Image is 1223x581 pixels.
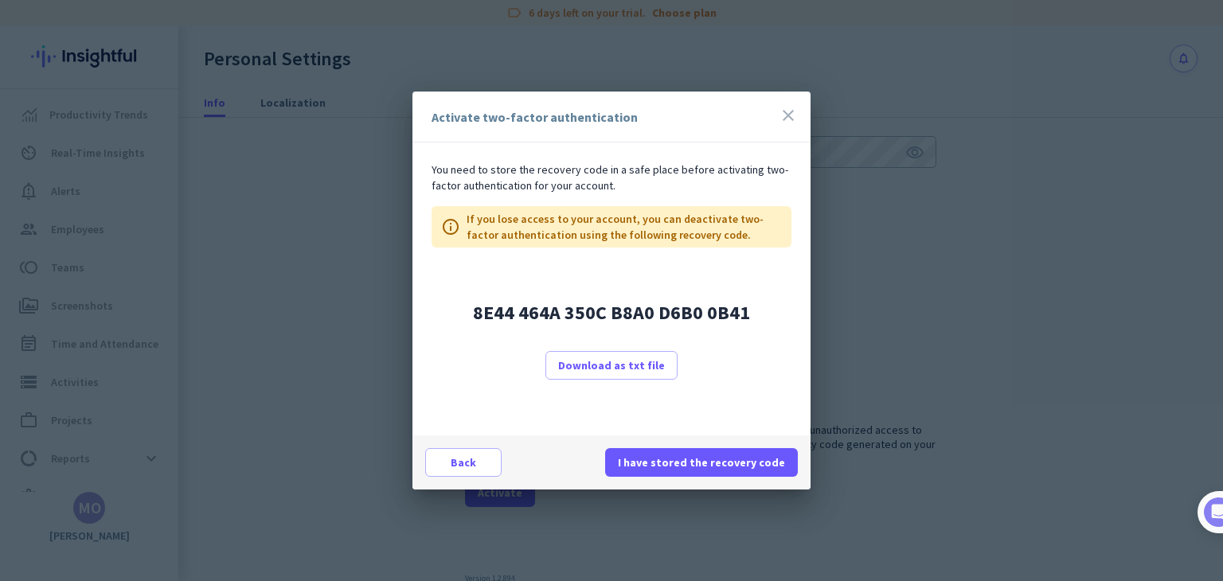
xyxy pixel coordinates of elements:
[467,211,782,243] p: If you lose access to your account, you can deactivate two-factor authentication using the follow...
[558,357,665,373] span: Download as txt file
[425,448,502,477] button: Back
[451,454,476,470] span: Back
[441,217,460,236] i: info
[432,111,638,123] div: Activate two-factor authentication
[605,448,798,477] button: I have stored the recovery code
[545,351,678,380] button: Download as txt file
[432,162,791,193] div: You need to store the recovery code in a safe place before activating two-factor authentication f...
[473,303,750,322] span: 8E44 464A 350C B8A0 D6B0 0B41
[618,454,785,470] span: I have stored the recovery code
[779,106,798,125] i: close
